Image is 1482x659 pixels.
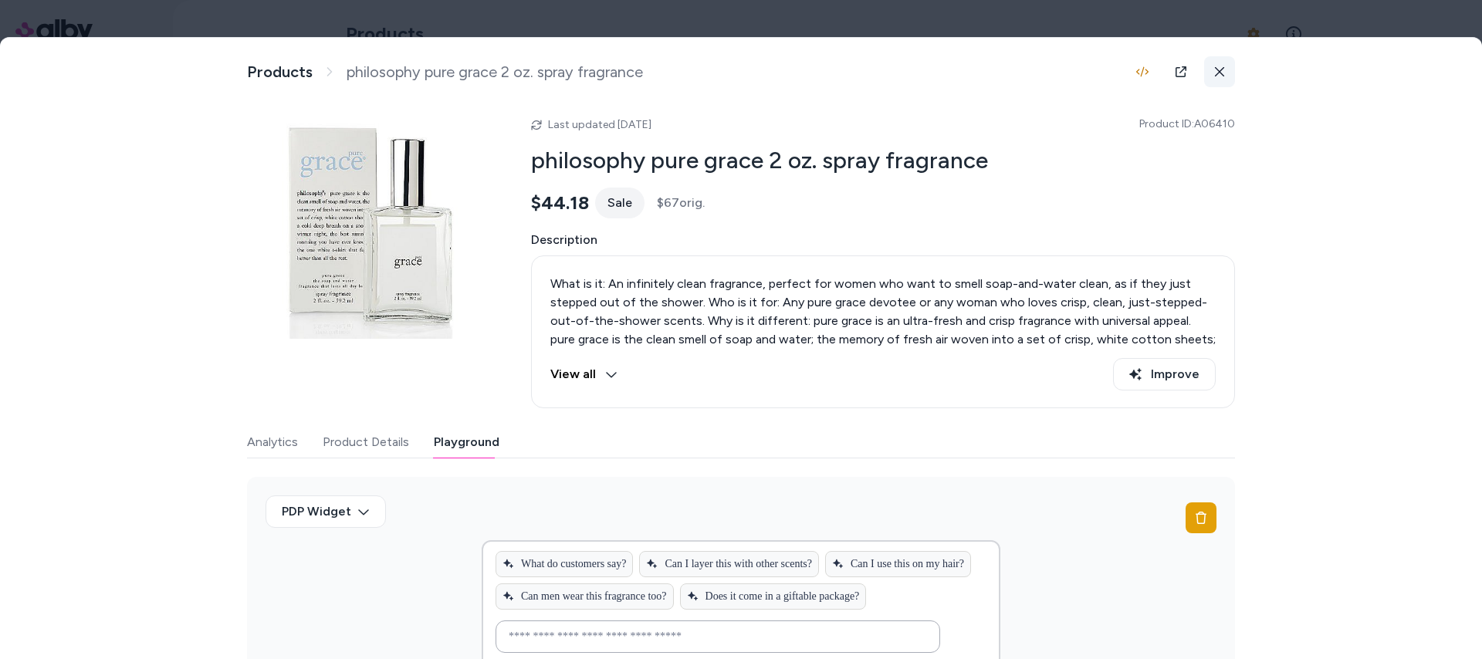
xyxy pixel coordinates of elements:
[531,146,1235,175] h2: philosophy pure grace 2 oz. spray fragrance
[282,502,351,521] span: PDP Widget
[550,358,617,390] button: View all
[434,427,499,458] button: Playground
[247,427,298,458] button: Analytics
[531,191,589,215] span: $44.18
[266,495,386,528] button: PDP Widget
[347,63,643,82] span: philosophy pure grace 2 oz. spray fragrance
[247,63,313,82] a: Products
[595,188,645,218] div: Sale
[1113,358,1216,390] button: Improve
[1139,117,1235,132] span: Product ID: A06410
[247,63,643,82] nav: breadcrumb
[323,427,409,458] button: Product Details
[548,118,651,131] span: Last updated [DATE]
[247,106,494,353] img: a06410.001
[550,275,1216,404] p: What is it: An infinitely clean fragrance, perfect for women who want to smell soap-and-water cle...
[531,231,1235,249] span: Description
[657,194,705,212] span: $67 orig.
